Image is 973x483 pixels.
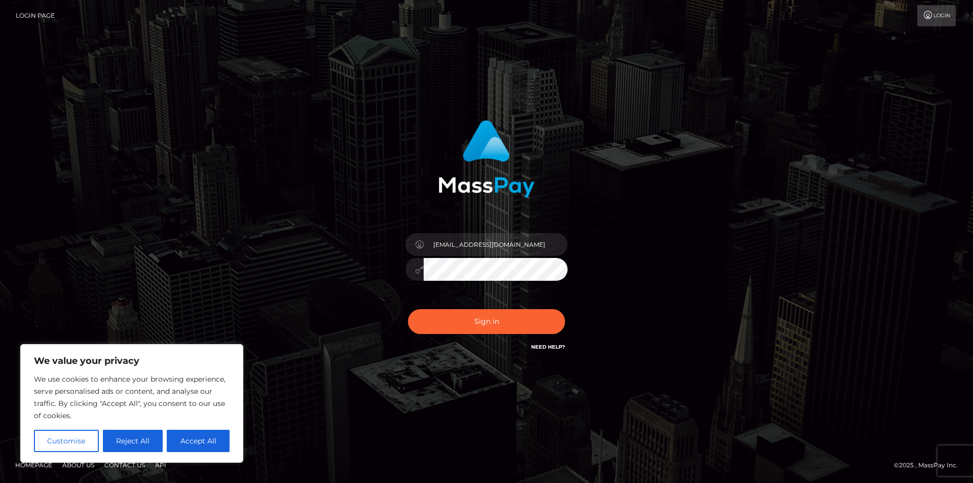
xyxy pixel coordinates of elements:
[408,309,565,334] button: Sign in
[34,355,230,367] p: We value your privacy
[20,344,243,463] div: We value your privacy
[34,373,230,422] p: We use cookies to enhance your browsing experience, serve personalised ads or content, and analys...
[11,457,56,473] a: Homepage
[16,5,55,26] a: Login Page
[100,457,149,473] a: Contact Us
[58,457,98,473] a: About Us
[34,430,99,452] button: Customise
[438,120,535,198] img: MassPay Login
[917,5,956,26] a: Login
[531,344,565,350] a: Need Help?
[103,430,163,452] button: Reject All
[424,233,568,256] input: Username...
[894,460,965,471] div: © 2025 , MassPay Inc.
[167,430,230,452] button: Accept All
[151,457,170,473] a: API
